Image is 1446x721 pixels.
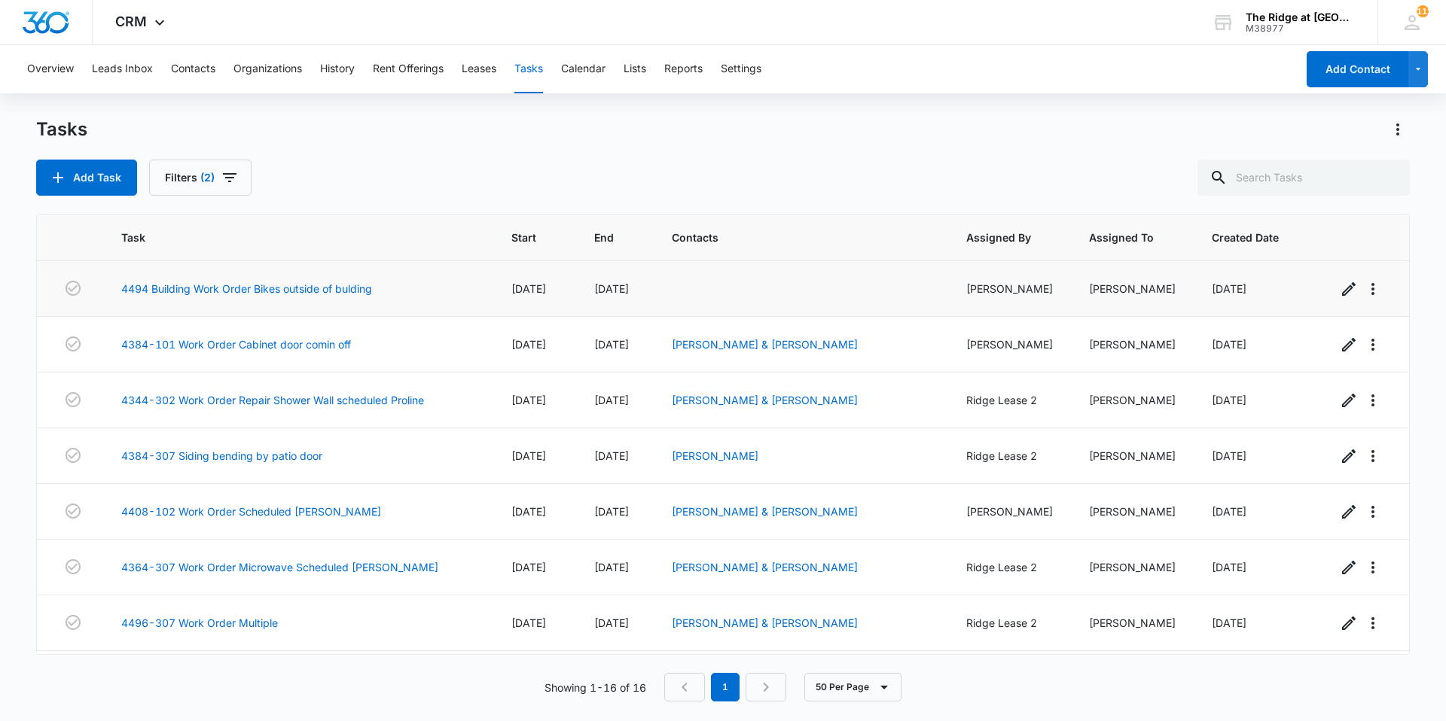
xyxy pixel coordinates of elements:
[966,448,1053,464] div: Ridge Lease 2
[624,45,646,93] button: Lists
[1417,5,1429,17] div: notifications count
[594,505,629,518] span: [DATE]
[966,230,1031,245] span: Assigned By
[1197,160,1410,196] input: Search Tasks
[1089,336,1176,352] div: [PERSON_NAME]
[594,230,614,245] span: End
[966,559,1053,575] div: Ridge Lease 2
[121,336,351,352] a: 4384-101 Work Order Cabinet door comin off
[1246,11,1356,23] div: account name
[121,503,381,519] a: 4408-102 Work Order Scheduled [PERSON_NAME]
[721,45,761,93] button: Settings
[511,394,546,406] span: [DATE]
[121,230,453,245] span: Task
[594,338,629,351] span: [DATE]
[1212,505,1246,518] span: [DATE]
[27,45,74,93] button: Overview
[511,338,546,351] span: [DATE]
[672,505,858,518] a: [PERSON_NAME] & [PERSON_NAME]
[511,505,546,518] span: [DATE]
[966,615,1053,631] div: Ridge Lease 2
[1089,281,1176,297] div: [PERSON_NAME]
[1212,561,1246,573] span: [DATE]
[966,503,1053,519] div: [PERSON_NAME]
[545,680,646,695] p: Showing 1-16 of 16
[711,673,740,701] em: 1
[594,561,629,573] span: [DATE]
[121,615,278,631] a: 4496-307 Work Order Multiple
[672,230,908,245] span: Contacts
[594,449,629,462] span: [DATE]
[1089,392,1176,408] div: [PERSON_NAME]
[233,45,302,93] button: Organizations
[1307,51,1408,87] button: Add Contact
[121,392,424,408] a: 4344-302 Work Order Repair Shower Wall scheduled Proline
[672,338,858,351] a: [PERSON_NAME] & [PERSON_NAME]
[1246,23,1356,34] div: account id
[373,45,444,93] button: Rent Offerings
[1212,230,1279,245] span: Created Date
[511,449,546,462] span: [DATE]
[1089,230,1154,245] span: Assigned To
[966,392,1053,408] div: Ridge Lease 2
[121,448,322,464] a: 4384-307 Siding bending by patio door
[149,160,252,196] button: Filters(2)
[121,281,372,297] a: 4494 Building Work Order Bikes outside of bulding
[511,561,546,573] span: [DATE]
[511,282,546,295] span: [DATE]
[1089,448,1176,464] div: [PERSON_NAME]
[1089,503,1176,519] div: [PERSON_NAME]
[1212,449,1246,462] span: [DATE]
[92,45,153,93] button: Leads Inbox
[1212,394,1246,406] span: [DATE]
[1212,282,1246,295] span: [DATE]
[1212,616,1246,629] span: [DATE]
[664,673,786,701] nav: Pagination
[966,336,1053,352] div: [PERSON_NAME]
[36,118,87,141] h1: Tasks
[1417,5,1429,17] span: 112
[115,14,147,29] span: CRM
[966,281,1053,297] div: [PERSON_NAME]
[121,559,438,575] a: 4364-307 Work Order Microwave Scheduled [PERSON_NAME]
[36,160,137,196] button: Add Task
[320,45,355,93] button: History
[664,45,703,93] button: Reports
[171,45,215,93] button: Contacts
[200,172,215,183] span: (2)
[672,449,758,462] a: [PERSON_NAME]
[1212,338,1246,351] span: [DATE]
[594,616,629,629] span: [DATE]
[672,561,858,573] a: [PERSON_NAME] & [PERSON_NAME]
[511,616,546,629] span: [DATE]
[1089,559,1176,575] div: [PERSON_NAME]
[462,45,496,93] button: Leases
[672,394,858,406] a: [PERSON_NAME] & [PERSON_NAME]
[1386,117,1410,141] button: Actions
[1089,615,1176,631] div: [PERSON_NAME]
[594,282,629,295] span: [DATE]
[561,45,606,93] button: Calendar
[804,673,901,701] button: 50 Per Page
[511,230,536,245] span: Start
[514,45,543,93] button: Tasks
[672,616,858,629] a: [PERSON_NAME] & [PERSON_NAME]
[594,394,629,406] span: [DATE]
